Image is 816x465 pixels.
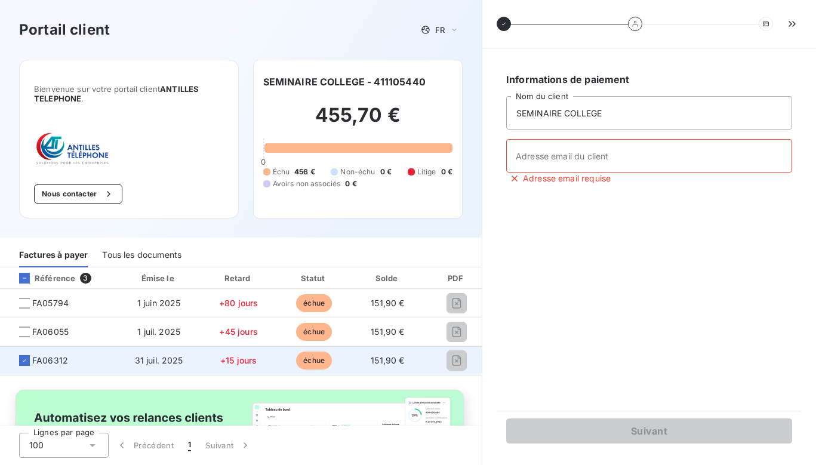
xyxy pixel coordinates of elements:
[506,72,792,87] h6: Informations de paiement
[417,167,436,177] span: Litige
[279,272,349,284] div: Statut
[219,327,257,337] span: +45 jours
[441,167,452,177] span: 0 €
[523,173,611,184] span: Adresse email requise
[345,178,356,189] span: 0 €
[371,327,404,337] span: 151,90 €
[203,272,275,284] div: Retard
[263,103,453,139] h2: 455,70 €
[80,273,91,284] span: 3
[506,139,792,173] input: placeholder
[137,298,181,308] span: 1 juin 2025
[120,272,198,284] div: Émise le
[102,242,181,267] div: Tous les documents
[19,19,110,41] h3: Portail client
[137,327,180,337] span: 1 juil. 2025
[188,439,191,451] span: 1
[19,242,88,267] div: Factures à payer
[10,273,75,284] div: Référence
[340,167,375,177] span: Non-échu
[273,178,341,189] span: Avoirs non associés
[220,355,257,365] span: +15 jours
[506,418,792,444] button: Suivant
[426,272,486,284] div: PDF
[296,323,332,341] span: échue
[34,132,110,165] img: Company logo
[263,75,426,89] h6: SEMINAIRE COLLEGE - 411105440
[32,297,69,309] span: FA05794
[29,439,44,451] span: 100
[296,294,332,312] span: échue
[273,167,290,177] span: Échu
[296,352,332,369] span: échue
[34,84,199,103] span: ANTILLES TELEPHONE
[135,355,183,365] span: 31 juil. 2025
[506,96,792,130] input: placeholder
[109,433,181,458] button: Précédent
[181,433,198,458] button: 1
[354,272,422,284] div: Solde
[435,25,445,35] span: FR
[371,298,404,308] span: 151,90 €
[380,167,392,177] span: 0 €
[32,326,69,338] span: FA06055
[294,167,315,177] span: 456 €
[371,355,404,365] span: 151,90 €
[34,184,122,204] button: Nous contacter
[198,433,258,458] button: Suivant
[32,355,68,367] span: FA06312
[261,157,266,167] span: 0
[34,84,224,103] span: Bienvenue sur votre portail client .
[219,298,258,308] span: +80 jours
